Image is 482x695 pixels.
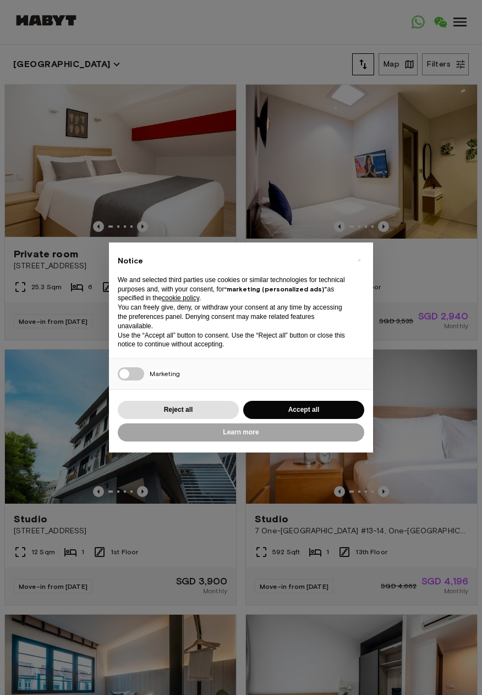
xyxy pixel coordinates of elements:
strong: “marketing (personalized ads)” [224,285,327,293]
span: Marketing [150,369,180,379]
button: Reject all [118,401,239,419]
button: Learn more [118,423,364,442]
button: Accept all [243,401,364,419]
h2: Notice [118,256,347,267]
p: Use the “Accept all” button to consent. Use the “Reject all” button or close this notice to conti... [118,331,347,350]
button: Close this notice [350,251,368,269]
p: You can freely give, deny, or withdraw your consent at any time by accessing the preferences pane... [118,303,347,330]
span: × [357,253,361,267]
p: We and selected third parties use cookies or similar technologies for technical purposes and, wit... [118,275,347,303]
a: cookie policy [162,294,199,302]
